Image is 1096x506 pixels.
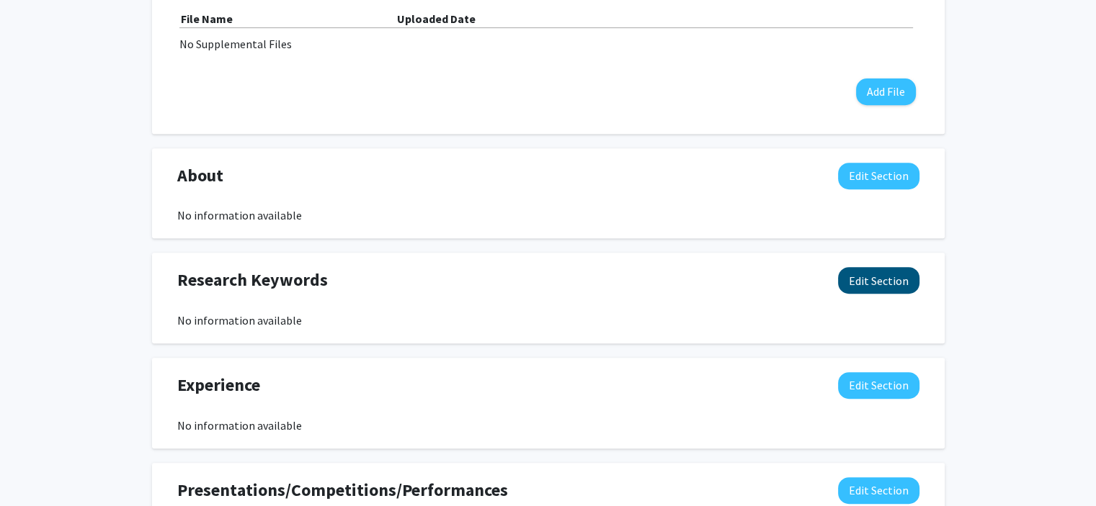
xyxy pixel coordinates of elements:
iframe: Chat [11,441,61,495]
div: No information available [177,312,919,329]
span: Presentations/Competitions/Performances [177,477,508,503]
button: Edit Presentations/Competitions/Performances [838,477,919,504]
div: No information available [177,207,919,224]
span: Experience [177,372,260,398]
b: Uploaded Date [397,12,476,26]
div: No information available [177,417,919,434]
button: Add File [856,78,916,105]
div: No Supplemental Files [179,35,917,53]
b: File Name [181,12,233,26]
span: Research Keywords [177,267,328,293]
span: About [177,163,223,189]
button: Edit About [838,163,919,189]
button: Edit Research Keywords [838,267,919,294]
button: Edit Experience [838,372,919,399]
